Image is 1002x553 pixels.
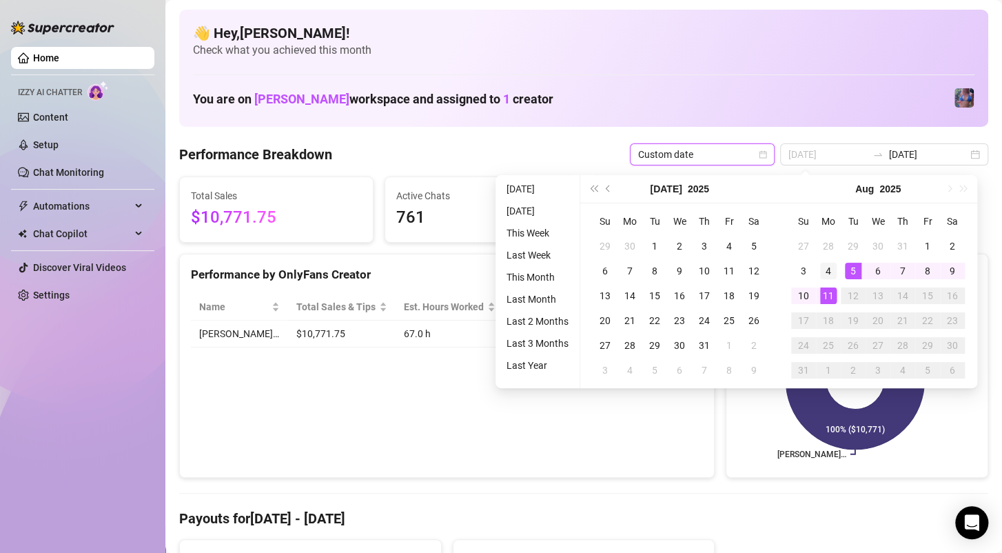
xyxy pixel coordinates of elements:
td: 2025-07-09 [667,259,692,283]
button: Last year (Control + left) [586,175,601,203]
td: 2025-09-06 [940,358,965,383]
div: 19 [746,288,762,304]
img: AI Chatter [88,81,109,101]
div: 27 [795,238,812,254]
div: 28 [894,337,911,354]
div: 12 [845,288,861,304]
span: Active Chats [396,188,567,203]
li: Last Week [501,247,574,263]
td: 2025-08-02 [742,333,766,358]
div: 19 [845,312,861,329]
td: 2025-07-24 [692,308,717,333]
td: 2025-07-23 [667,308,692,333]
th: Su [791,209,816,234]
td: 2025-07-29 [642,333,667,358]
td: 2025-08-04 [617,358,642,383]
td: 2025-08-31 [791,358,816,383]
div: 28 [820,238,837,254]
h4: 👋 Hey, [PERSON_NAME] ! [193,23,974,43]
div: 6 [870,263,886,279]
th: Sa [742,209,766,234]
div: 24 [795,337,812,354]
td: 2025-07-19 [742,283,766,308]
div: 20 [870,312,886,329]
td: 2025-08-02 [940,234,965,259]
td: 2025-09-05 [915,358,940,383]
span: to [872,149,883,160]
div: 10 [696,263,713,279]
div: 20 [597,312,613,329]
text: [PERSON_NAME]… [777,450,846,459]
div: 3 [696,238,713,254]
td: 2025-08-17 [791,308,816,333]
button: Choose a month [855,175,874,203]
div: Open Intercom Messenger [955,506,988,539]
td: 67.0 h [396,321,504,348]
div: 5 [646,362,663,379]
td: 2025-06-30 [617,234,642,259]
div: 8 [721,362,737,379]
div: 17 [795,312,812,329]
td: 2025-07-22 [642,308,667,333]
td: 2025-08-24 [791,333,816,358]
div: 1 [919,238,936,254]
div: 1 [646,238,663,254]
div: Est. Hours Worked [404,299,484,314]
div: 23 [671,312,688,329]
th: Mo [816,209,841,234]
th: Fr [717,209,742,234]
td: 2025-07-28 [617,333,642,358]
th: Tu [642,209,667,234]
th: Total Sales & Tips [288,294,396,321]
th: Name [191,294,288,321]
div: 25 [820,337,837,354]
div: 31 [795,362,812,379]
div: 22 [646,312,663,329]
div: 29 [919,337,936,354]
td: 2025-08-21 [890,308,915,333]
td: 2025-08-08 [915,259,940,283]
a: Content [33,112,68,123]
div: 3 [795,263,812,279]
div: 5 [746,238,762,254]
td: 2025-08-20 [866,308,890,333]
img: Jaylie [954,88,974,108]
td: 2025-08-11 [816,283,841,308]
td: 2025-07-03 [692,234,717,259]
div: 13 [870,288,886,304]
a: Settings [33,290,70,301]
div: 2 [746,337,762,354]
td: 2025-08-26 [841,333,866,358]
td: 2025-08-29 [915,333,940,358]
div: 5 [845,263,861,279]
div: 13 [597,288,613,304]
div: Performance by OnlyFans Creator [191,265,703,284]
div: 2 [944,238,961,254]
td: 2025-07-31 [692,333,717,358]
td: 2025-08-07 [692,358,717,383]
td: 2025-09-04 [890,358,915,383]
td: 2025-08-01 [717,333,742,358]
div: 5 [919,362,936,379]
div: 9 [746,362,762,379]
div: 15 [646,288,663,304]
div: 7 [622,263,638,279]
td: 2025-08-18 [816,308,841,333]
td: 2025-08-19 [841,308,866,333]
div: 27 [597,337,613,354]
td: 2025-08-13 [866,283,890,308]
div: 11 [721,263,737,279]
td: 2025-08-06 [866,259,890,283]
span: Custom date [638,144,766,165]
th: Sa [940,209,965,234]
button: Choose a year [688,175,709,203]
div: 3 [870,362,886,379]
th: Th [890,209,915,234]
div: 2 [845,362,861,379]
div: 23 [944,312,961,329]
input: Start date [788,147,867,162]
div: 1 [721,337,737,354]
td: 2025-07-15 [642,283,667,308]
div: 28 [622,337,638,354]
li: This Week [501,225,574,241]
